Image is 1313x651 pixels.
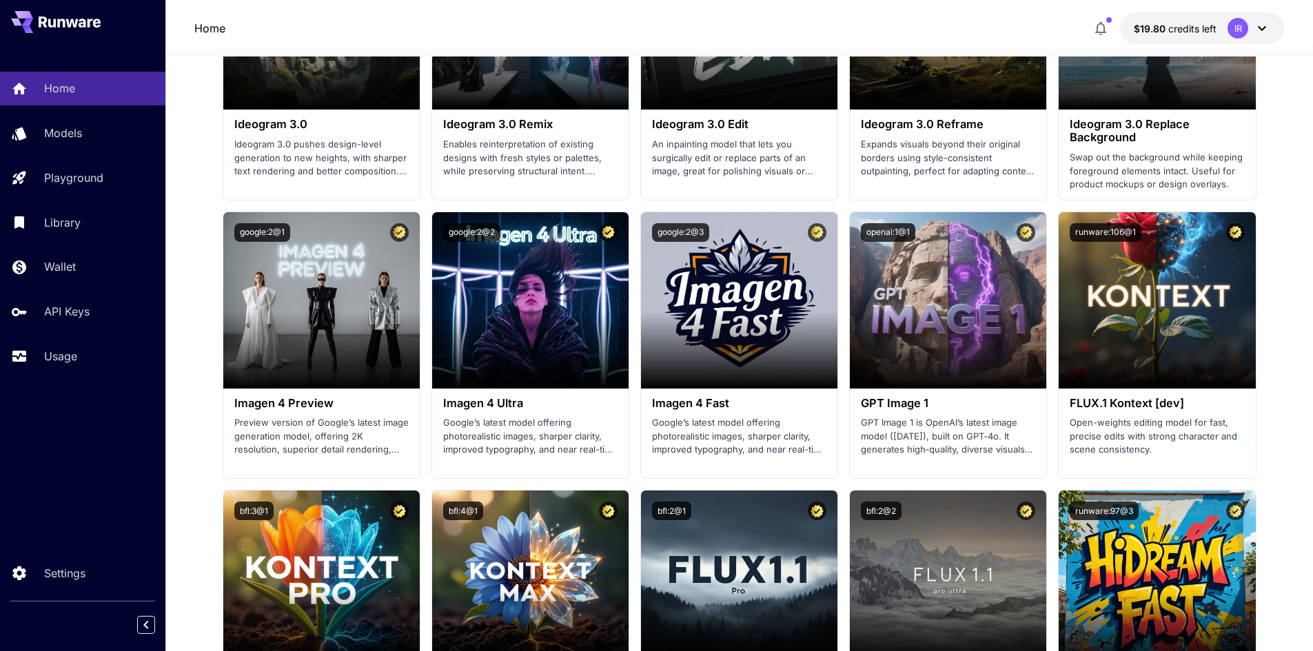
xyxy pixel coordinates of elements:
[44,565,85,581] p: Settings
[652,223,709,242] button: google:2@3
[44,258,76,275] p: Wallet
[850,212,1046,389] img: alt
[44,125,82,141] p: Models
[599,502,618,520] button: Certified Model – Vetted for best performance and includes a commercial license.
[44,303,90,320] p: API Keys
[137,616,155,634] button: Collapse sidebar
[234,397,409,410] h3: Imagen 4 Preview
[234,416,409,457] p: Preview version of Google’s latest image generation model, offering 2K resolution, superior detai...
[194,20,225,37] nav: breadcrumb
[1017,502,1035,520] button: Certified Model – Vetted for best performance and includes a commercial license.
[1070,118,1244,144] h3: Ideogram 3.0 Replace Background
[652,118,826,131] h3: Ideogram 3.0 Edit
[147,612,165,637] div: Collapse sidebar
[1226,502,1245,520] button: Certified Model – Vetted for best performance and includes a commercial license.
[194,20,225,37] a: Home
[1059,212,1255,389] img: alt
[861,223,915,242] button: openai:1@1
[861,502,902,520] button: bfl:2@2
[44,80,75,96] p: Home
[1226,223,1245,242] button: Certified Model – Vetted for best performance and includes a commercial license.
[443,223,500,242] button: google:2@2
[861,397,1035,410] h3: GPT Image 1
[1070,502,1139,520] button: runware:97@3
[861,416,1035,457] p: GPT Image 1 is OpenAI’s latest image model ([DATE]), built on GPT‑4o. It generates high‑quality, ...
[1168,23,1217,34] span: credits left
[390,502,409,520] button: Certified Model – Vetted for best performance and includes a commercial license.
[1070,397,1244,410] h3: FLUX.1 Kontext [dev]
[234,502,274,520] button: bfl:3@1
[808,223,826,242] button: Certified Model – Vetted for best performance and includes a commercial license.
[223,212,420,389] img: alt
[1070,151,1244,192] p: Swap out the background while keeping foreground elements intact. Useful for product mockups or d...
[652,138,826,178] p: An inpainting model that lets you surgically edit or replace parts of an image, great for polishi...
[443,416,618,457] p: Google’s latest model offering photorealistic images, sharper clarity, improved typography, and n...
[234,118,409,131] h3: Ideogram 3.0
[1070,223,1141,242] button: runware:106@1
[861,138,1035,178] p: Expands visuals beyond their original borders using style-consistent outpainting, perfect for ada...
[1134,23,1168,34] span: $19.80
[432,212,629,389] img: alt
[443,118,618,131] h3: Ideogram 3.0 Remix
[861,118,1035,131] h3: Ideogram 3.0 Reframe
[1120,12,1284,44] button: $19.7997IR
[1228,18,1248,39] div: IR
[808,502,826,520] button: Certified Model – Vetted for best performance and includes a commercial license.
[652,397,826,410] h3: Imagen 4 Fast
[599,223,618,242] button: Certified Model – Vetted for best performance and includes a commercial license.
[443,502,483,520] button: bfl:4@1
[44,214,81,231] p: Library
[390,223,409,242] button: Certified Model – Vetted for best performance and includes a commercial license.
[641,212,837,389] img: alt
[443,397,618,410] h3: Imagen 4 Ultra
[234,223,290,242] button: google:2@1
[1017,223,1035,242] button: Certified Model – Vetted for best performance and includes a commercial license.
[652,502,691,520] button: bfl:2@1
[1134,21,1217,36] div: $19.7997
[44,348,77,364] p: Usage
[443,138,618,178] p: Enables reinterpretation of existing designs with fresh styles or palettes, while preserving stru...
[44,169,103,186] p: Playground
[652,416,826,457] p: Google’s latest model offering photorealistic images, sharper clarity, improved typography, and n...
[1070,416,1244,457] p: Open-weights editing model for fast, precise edits with strong character and scene consistency.
[234,138,409,178] p: Ideogram 3.0 pushes design-level generation to new heights, with sharper text rendering and bette...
